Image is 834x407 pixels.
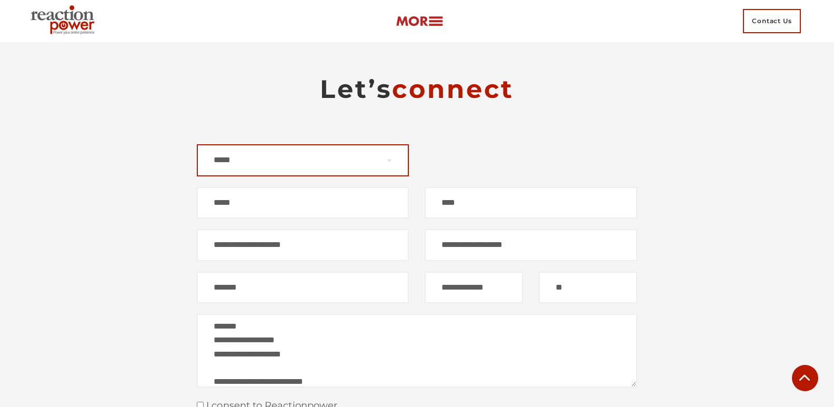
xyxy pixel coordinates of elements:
[197,73,637,105] h2: Let’s
[392,74,514,104] span: connect
[396,15,443,27] img: more-btn.png
[743,9,801,33] span: Contact Us
[26,2,103,40] img: Executive Branding | Personal Branding Agency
